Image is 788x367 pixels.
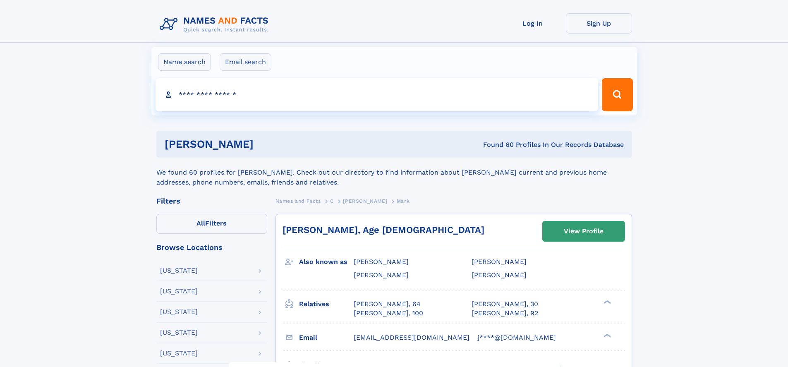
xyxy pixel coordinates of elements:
label: Name search [158,53,211,71]
div: Browse Locations [156,244,267,251]
div: [US_STATE] [160,309,198,315]
div: Found 60 Profiles In Our Records Database [368,140,624,149]
span: Mark [397,198,410,204]
a: [PERSON_NAME], 64 [354,300,421,309]
div: [US_STATE] [160,267,198,274]
a: [PERSON_NAME] [343,196,387,206]
h3: Also known as [299,255,354,269]
a: View Profile [543,221,625,241]
div: [US_STATE] [160,350,198,357]
a: [PERSON_NAME], 30 [472,300,538,309]
button: Search Button [602,78,632,111]
a: Log In [500,13,566,34]
span: [EMAIL_ADDRESS][DOMAIN_NAME] [354,333,469,341]
div: [US_STATE] [160,288,198,295]
span: [PERSON_NAME] [343,198,387,204]
div: Filters [156,197,267,205]
a: C [330,196,334,206]
a: [PERSON_NAME], Age [DEMOGRAPHIC_DATA] [283,225,484,235]
span: C [330,198,334,204]
span: All [196,219,205,227]
div: ❯ [601,333,611,338]
h3: Relatives [299,297,354,311]
h3: Email [299,331,354,345]
label: Filters [156,214,267,234]
input: search input [156,78,599,111]
div: [US_STATE] [160,329,198,336]
span: [PERSON_NAME] [354,271,409,279]
label: Email search [220,53,271,71]
a: Names and Facts [275,196,321,206]
a: [PERSON_NAME], 100 [354,309,423,318]
div: View Profile [564,222,604,241]
a: Sign Up [566,13,632,34]
h1: [PERSON_NAME] [165,139,369,149]
span: [PERSON_NAME] [472,271,527,279]
span: [PERSON_NAME] [472,258,527,266]
a: [PERSON_NAME], 92 [472,309,538,318]
div: We found 60 profiles for [PERSON_NAME]. Check out our directory to find information about [PERSON... [156,158,632,187]
div: ❯ [601,299,611,305]
img: Logo Names and Facts [156,13,275,36]
span: [PERSON_NAME] [354,258,409,266]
